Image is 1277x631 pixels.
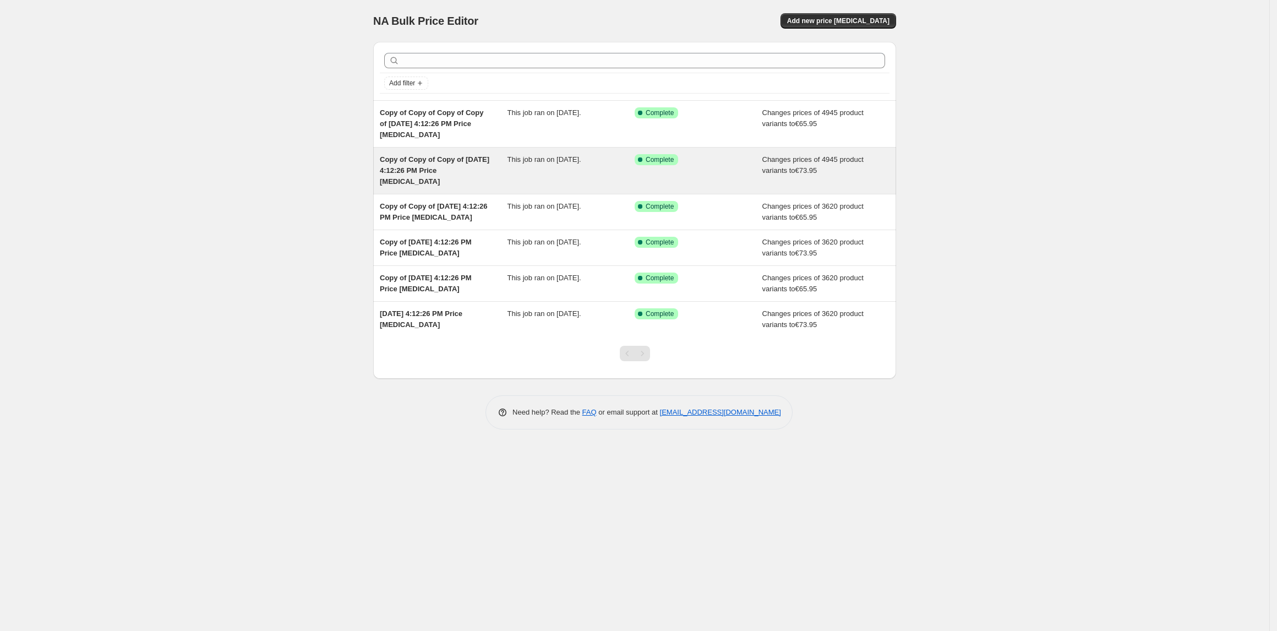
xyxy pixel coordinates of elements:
[795,119,817,128] span: €65.95
[762,274,864,293] span: Changes prices of 3620 product variants to
[795,285,817,293] span: €65.95
[389,79,415,88] span: Add filter
[380,108,483,139] span: Copy of Copy of Copy of Copy of [DATE] 4:12:26 PM Price [MEDICAL_DATA]
[380,274,472,293] span: Copy of [DATE] 4:12:26 PM Price [MEDICAL_DATA]
[795,166,817,175] span: €73.95
[646,274,674,282] span: Complete
[507,108,581,117] span: This job ran on [DATE].
[384,77,428,90] button: Add filter
[762,309,864,329] span: Changes prices of 3620 product variants to
[762,108,864,128] span: Changes prices of 4945 product variants to
[582,408,597,416] a: FAQ
[646,238,674,247] span: Complete
[646,309,674,318] span: Complete
[781,13,896,29] button: Add new price [MEDICAL_DATA]
[507,309,581,318] span: This job ran on [DATE].
[646,202,674,211] span: Complete
[660,408,781,416] a: [EMAIL_ADDRESS][DOMAIN_NAME]
[597,408,660,416] span: or email support at
[507,202,581,210] span: This job ran on [DATE].
[620,346,650,361] nav: Pagination
[380,309,462,329] span: [DATE] 4:12:26 PM Price [MEDICAL_DATA]
[762,202,864,221] span: Changes prices of 3620 product variants to
[507,274,581,282] span: This job ran on [DATE].
[795,249,817,257] span: €73.95
[380,238,472,257] span: Copy of [DATE] 4:12:26 PM Price [MEDICAL_DATA]
[512,408,582,416] span: Need help? Read the
[380,202,488,221] span: Copy of Copy of [DATE] 4:12:26 PM Price [MEDICAL_DATA]
[507,155,581,164] span: This job ran on [DATE].
[373,15,478,27] span: NA Bulk Price Editor
[380,155,489,186] span: Copy of Copy of Copy of [DATE] 4:12:26 PM Price [MEDICAL_DATA]
[787,17,889,25] span: Add new price [MEDICAL_DATA]
[762,238,864,257] span: Changes prices of 3620 product variants to
[762,155,864,175] span: Changes prices of 4945 product variants to
[646,108,674,117] span: Complete
[646,155,674,164] span: Complete
[795,213,817,221] span: €65.95
[507,238,581,246] span: This job ran on [DATE].
[795,320,817,329] span: €73.95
